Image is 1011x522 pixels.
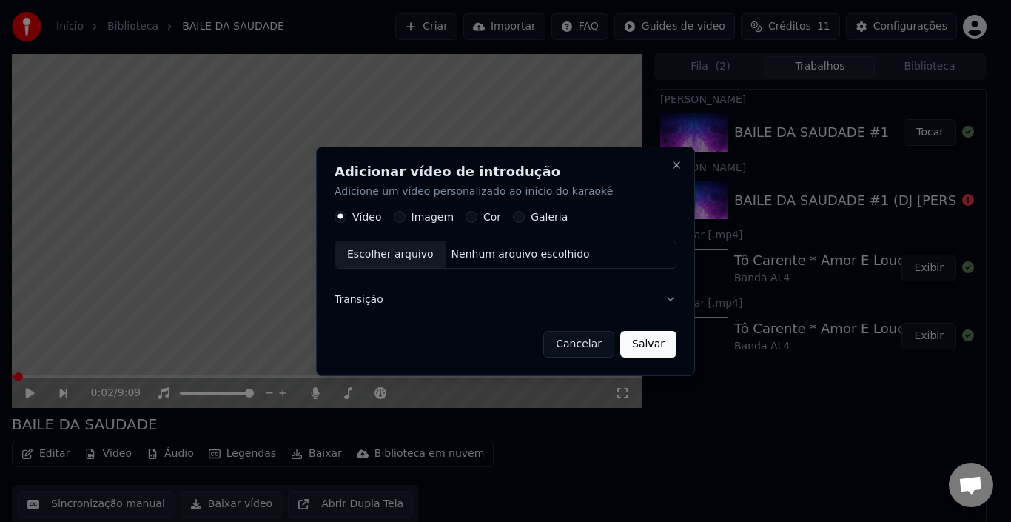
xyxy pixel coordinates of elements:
label: Imagem [412,212,454,222]
button: Cancelar [543,330,614,357]
label: Vídeo [352,212,382,222]
div: Nenhum arquivo escolhido [446,247,596,262]
div: Escolher arquivo [335,241,446,268]
h2: Adicionar vídeo de introdução [335,165,676,178]
button: Salvar [620,330,676,357]
button: Transição [335,280,676,318]
label: Cor [483,212,501,222]
p: Adicione um vídeo personalizado ao início do karaokê [335,184,676,199]
label: Galeria [531,212,568,222]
